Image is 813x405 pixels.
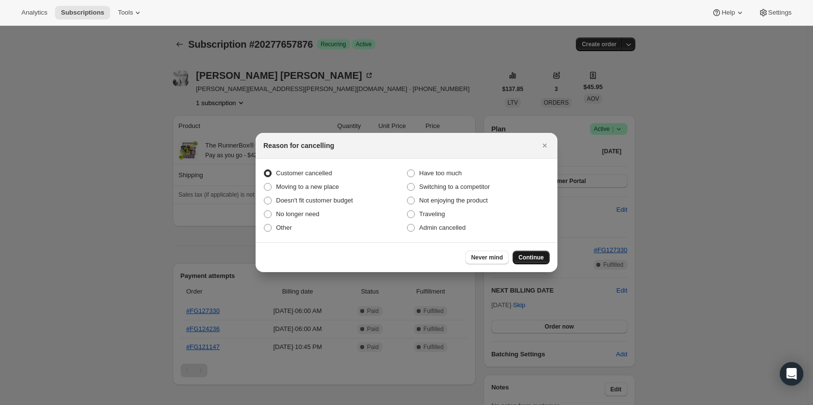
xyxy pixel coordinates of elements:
span: Other [276,224,292,231]
span: Continue [518,254,544,261]
button: Analytics [16,6,53,19]
span: No longer need [276,210,319,218]
button: Never mind [465,251,509,264]
span: Subscriptions [61,9,104,17]
button: Continue [513,251,550,264]
span: Not enjoying the product [419,197,488,204]
span: Moving to a new place [276,183,339,190]
span: Settings [768,9,792,17]
button: Close [538,139,552,152]
span: Tools [118,9,133,17]
span: Analytics [21,9,47,17]
span: Admin cancelled [419,224,465,231]
span: Never mind [471,254,503,261]
button: Settings [753,6,797,19]
button: Subscriptions [55,6,110,19]
span: Customer cancelled [276,169,332,177]
span: Have too much [419,169,462,177]
button: Tools [112,6,148,19]
h2: Reason for cancelling [263,141,334,150]
span: Doesn't fit customer budget [276,197,353,204]
span: Help [721,9,735,17]
div: Open Intercom Messenger [780,362,803,386]
button: Help [706,6,750,19]
span: Switching to a competitor [419,183,490,190]
span: Traveling [419,210,445,218]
